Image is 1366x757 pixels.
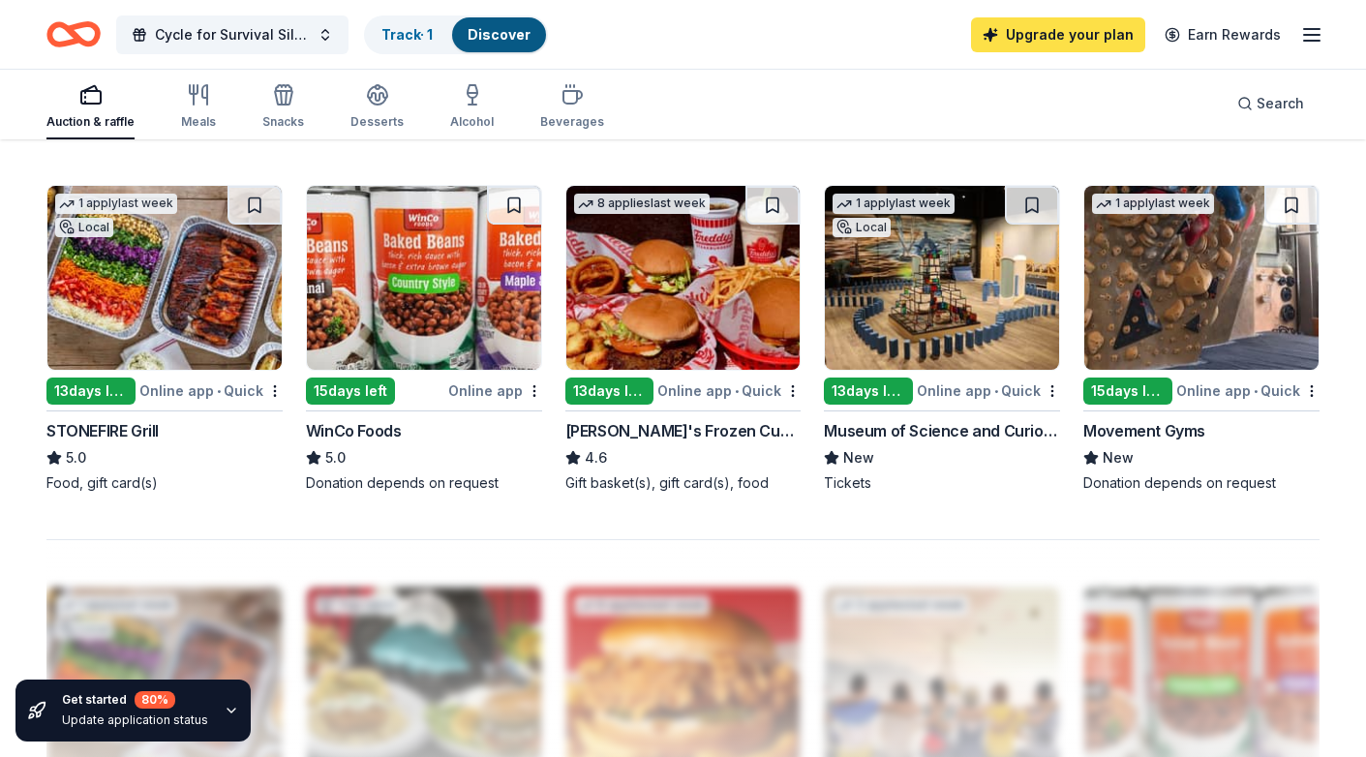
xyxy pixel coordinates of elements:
div: 15 days left [1083,378,1172,405]
button: Auction & raffle [46,76,135,139]
div: Online app [448,378,542,403]
div: Online app Quick [139,378,283,403]
div: 1 apply last week [1092,194,1214,214]
a: Image for WinCo Foods15days leftOnline appWinCo Foods5.0Donation depends on request [306,185,542,493]
a: Image for Movement Gyms1 applylast week15days leftOnline app•QuickMovement GymsNewDonation depend... [1083,185,1320,493]
button: Beverages [540,76,604,139]
div: 1 apply last week [833,194,955,214]
button: Meals [181,76,216,139]
a: Track· 1 [381,26,433,43]
div: Local [55,218,113,237]
div: Local [833,218,891,237]
button: Cycle for Survival Silent Auction [116,15,349,54]
div: Beverages [540,114,604,130]
div: 80 % [135,691,175,709]
div: [PERSON_NAME]'s Frozen Custard & Steakburgers [565,419,802,442]
div: Desserts [350,114,404,130]
div: Online app Quick [1176,378,1320,403]
div: Alcohol [450,114,494,130]
button: Alcohol [450,76,494,139]
button: Desserts [350,76,404,139]
img: Image for Museum of Science and Curiosity [825,186,1059,370]
button: Track· 1Discover [364,15,548,54]
div: Online app Quick [917,378,1060,403]
span: 5.0 [66,446,86,469]
span: New [843,446,874,469]
div: Donation depends on request [306,473,542,493]
span: Search [1257,92,1304,115]
div: Movement Gyms [1083,419,1205,442]
div: 15 days left [306,378,395,405]
span: Cycle for Survival Silent Auction [155,23,310,46]
span: • [994,383,998,399]
div: Snacks [262,114,304,130]
div: 1 apply last week [55,194,177,214]
button: Search [1222,84,1320,123]
div: Auction & raffle [46,114,135,130]
img: Image for STONEFIRE Grill [47,186,282,370]
div: Gift basket(s), gift card(s), food [565,473,802,493]
a: Image for STONEFIRE Grill1 applylast weekLocal13days leftOnline app•QuickSTONEFIRE Grill5.0Food, ... [46,185,283,493]
div: Donation depends on request [1083,473,1320,493]
div: Update application status [62,712,208,728]
div: 13 days left [46,378,136,405]
div: Museum of Science and Curiosity [824,419,1060,442]
span: • [735,383,739,399]
div: Food, gift card(s) [46,473,283,493]
img: Image for Freddy's Frozen Custard & Steakburgers [566,186,801,370]
a: Discover [468,26,531,43]
div: Tickets [824,473,1060,493]
div: Meals [181,114,216,130]
div: Online app Quick [657,378,801,403]
span: New [1103,446,1134,469]
span: • [217,383,221,399]
a: Image for Museum of Science and Curiosity1 applylast weekLocal13days leftOnline app•QuickMuseum o... [824,185,1060,493]
a: Upgrade your plan [971,17,1145,52]
a: Earn Rewards [1153,17,1292,52]
img: Image for Movement Gyms [1084,186,1319,370]
img: Image for WinCo Foods [307,186,541,370]
div: 13 days left [565,378,654,405]
span: • [1254,383,1258,399]
a: Image for Freddy's Frozen Custard & Steakburgers8 applieslast week13days leftOnline app•Quick[PER... [565,185,802,493]
span: 4.6 [585,446,607,469]
div: STONEFIRE Grill [46,419,159,442]
button: Snacks [262,76,304,139]
div: 13 days left [824,378,913,405]
a: Home [46,12,101,57]
div: 8 applies last week [574,194,710,214]
span: 5.0 [325,446,346,469]
div: Get started [62,691,208,709]
div: WinCo Foods [306,419,402,442]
